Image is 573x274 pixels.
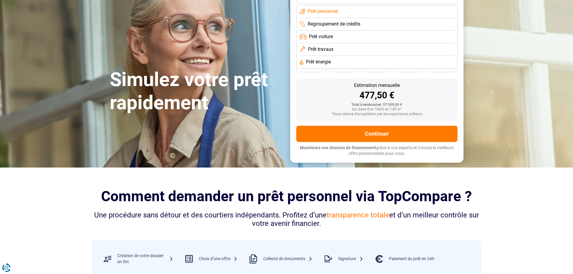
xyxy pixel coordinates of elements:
[309,33,333,40] span: Prêt voiture
[300,145,376,150] span: Maximisez vos chances de financement
[301,103,453,107] div: Total à rembourser: 57 300,00 €
[338,256,363,262] div: Signature
[308,46,334,53] span: Prêt travaux
[110,68,283,115] h1: Simulez votre prêt rapidement
[305,66,318,69] span: 48 mois
[389,256,434,262] div: Paiement du prêt en 24h
[306,59,331,65] span: Prêt énergie
[92,211,482,228] div: Une procédure sans détour et des courtiers indépendants. Profitez d’une et d’un meilleur contrôle...
[308,21,360,27] span: Regroupement de crédits
[296,126,457,142] button: Continuer
[301,91,453,100] div: 477,50 €
[296,145,457,157] p: grâce à nos experts et trouvez la meilleure offre personnalisée pour vous.
[92,188,482,205] h2: Comment demander un prêt personnel via TopCompare ?
[308,8,338,15] span: Prêt personnel
[117,253,173,265] div: Création de votre dossier en 5m
[435,66,448,69] span: 24 mois
[301,107,453,112] div: Sur base d'un TAEG de 7,45 %*
[337,66,350,69] span: 42 mois
[327,211,389,219] span: transparence totale
[199,256,238,262] div: Choix d’une offre
[370,66,383,69] span: 36 mois
[263,256,313,262] div: Collecte de documents
[402,66,415,69] span: 30 mois
[301,83,453,88] div: Estimation mensuelle
[301,112,453,116] div: *Sous réserve d'acceptation par les organismes prêteurs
